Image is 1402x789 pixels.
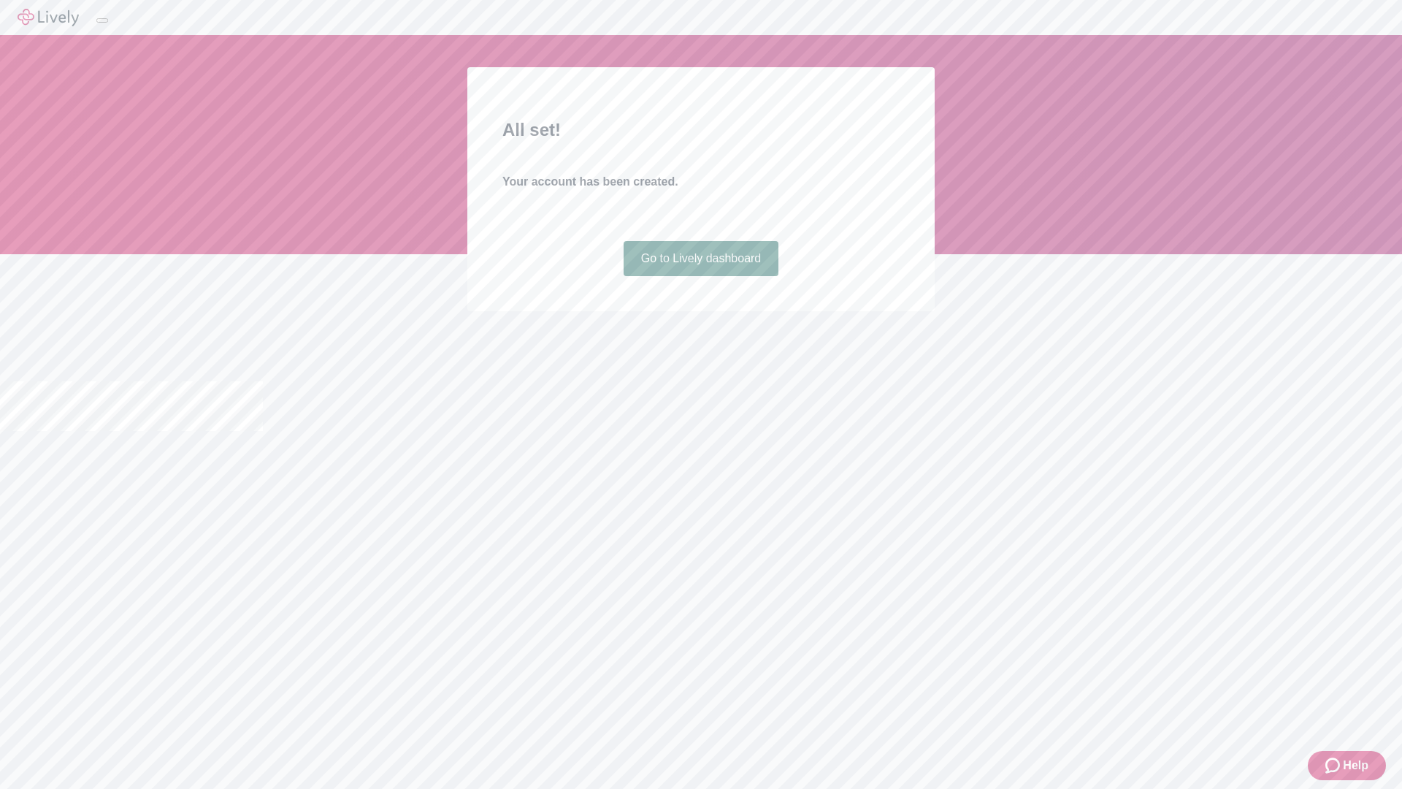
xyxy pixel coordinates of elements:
[624,241,779,276] a: Go to Lively dashboard
[502,173,900,191] h4: Your account has been created.
[18,9,79,26] img: Lively
[1325,757,1343,774] svg: Zendesk support icon
[1308,751,1386,780] button: Zendesk support iconHelp
[1343,757,1368,774] span: Help
[502,117,900,143] h2: All set!
[96,18,108,23] button: Log out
